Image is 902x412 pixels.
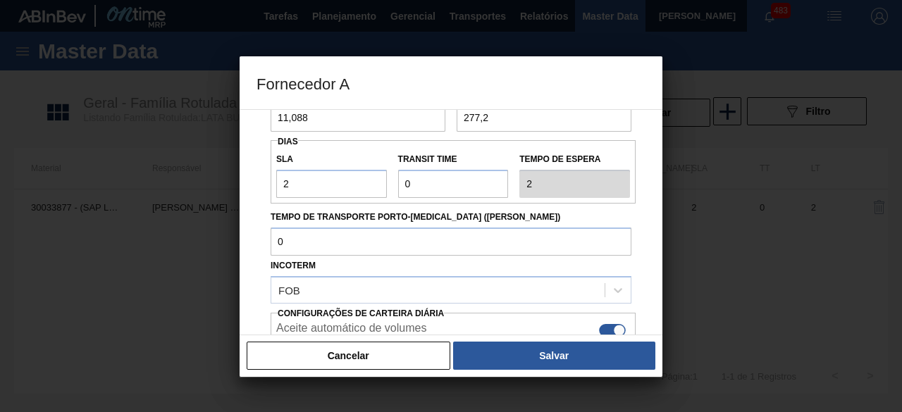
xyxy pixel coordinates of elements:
label: Incoterm [271,261,316,270]
label: Aceite automático de volumes [276,322,426,339]
label: SLA [276,149,387,170]
button: Cancelar [247,342,450,370]
span: Configurações de Carteira Diária [278,308,444,318]
button: Salvar [453,342,655,370]
label: Transit Time [398,149,509,170]
div: FOB [278,284,300,296]
span: Dias [278,137,298,146]
label: Tempo de Transporte Porto-[MEDICAL_DATA] ([PERSON_NAME]) [271,207,631,227]
h3: Fornecedor A [240,56,662,110]
label: Tempo de espera [519,149,630,170]
div: Essa configuração habilita a criação automática de composição de carga do lado do fornecedor caso... [271,304,631,344]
